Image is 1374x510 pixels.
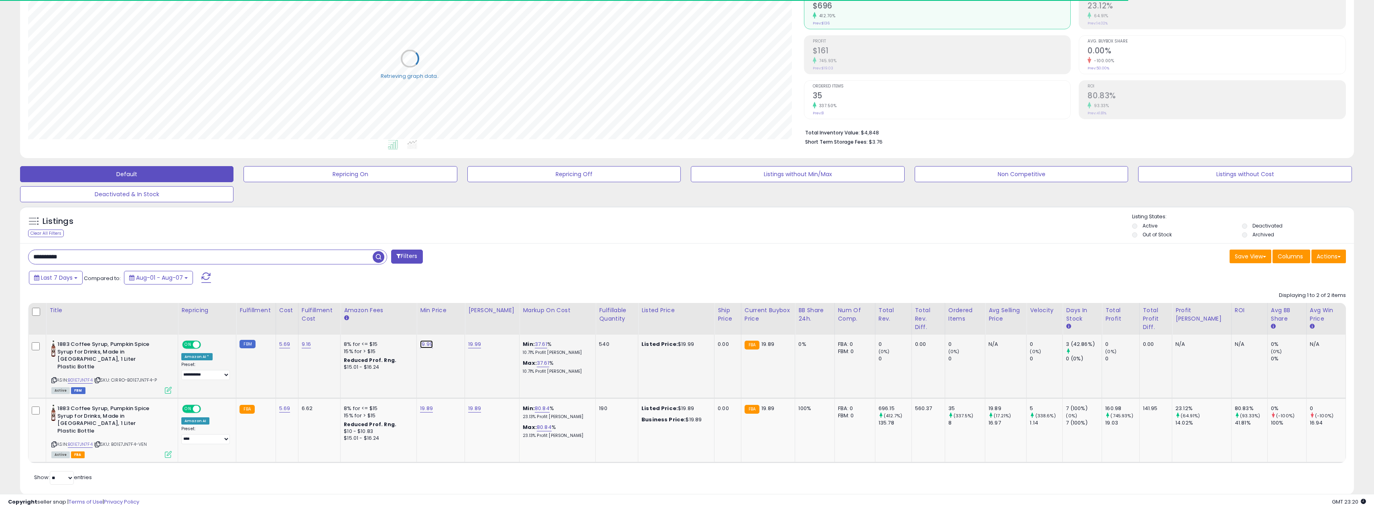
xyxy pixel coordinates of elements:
[200,341,213,348] span: OFF
[1271,323,1276,330] small: Avg BB Share.
[1252,222,1283,229] label: Deactivated
[813,66,833,71] small: Prev: $19.03
[718,341,735,348] div: 0.00
[1088,111,1106,116] small: Prev: 41.81%
[467,166,681,182] button: Repricing Off
[1066,306,1098,323] div: Days In Stock
[523,424,589,439] div: %
[1230,250,1271,263] button: Save View
[344,364,410,371] div: $15.01 - $16.24
[279,340,290,348] a: 5.69
[745,341,759,349] small: FBA
[838,348,869,355] div: FBM: 0
[988,419,1026,427] div: 16.97
[1235,419,1267,427] div: 41.81%
[1088,39,1346,44] span: Avg. Buybox Share
[1271,355,1306,362] div: 0%
[948,419,985,427] div: 8
[468,340,481,348] a: 19.99
[761,340,774,348] span: 19.89
[1091,58,1114,64] small: -100.00%
[1088,84,1346,89] span: ROI
[8,498,139,506] div: seller snap | |
[869,138,883,146] span: $3.76
[915,341,939,348] div: 0.00
[1138,166,1352,182] button: Listings without Cost
[523,359,537,367] b: Max:
[57,341,155,372] b: 1883 Coffee Syrup, Pumpkin Spice Syrup for Drinks, Made in [GEOGRAPHIC_DATA], 1 Liter Plastic Bottle
[124,271,193,284] button: Aug-01 - Aug-07
[1271,341,1306,348] div: 0%
[523,414,589,420] p: 23.13% Profit [PERSON_NAME]
[181,417,209,425] div: Amazon AI
[344,341,410,348] div: 8% for <= $15
[1066,341,1102,348] div: 3 (42.86%)
[535,404,550,412] a: 80.84
[1066,412,1077,419] small: (0%)
[523,340,535,348] b: Min:
[69,498,103,506] a: Terms of Use
[51,405,172,457] div: ASIN:
[420,306,461,315] div: Min Price
[1235,341,1261,348] div: N/A
[1066,355,1102,362] div: 0 (0%)
[1181,412,1200,419] small: (64.91%)
[1240,412,1260,419] small: (93.33%)
[43,216,73,227] h5: Listings
[344,306,413,315] div: Amazon Fees
[34,473,92,481] span: Show: entries
[244,166,457,182] button: Repricing On
[94,377,157,383] span: | SKU: CIRRO-B01E7JN7F4-P
[838,306,872,323] div: Num of Comp.
[641,416,686,423] b: Business Price:
[239,306,272,315] div: Fulfillment
[104,498,139,506] a: Privacy Policy
[523,360,589,374] div: %
[1066,405,1102,412] div: 7 (100%)
[1276,412,1295,419] small: (-100%)
[994,412,1011,419] small: (17.21%)
[344,348,410,355] div: 15% for > $15
[94,441,147,447] span: | SKU: B01E7JN7F4-VEN
[523,350,589,356] p: 10.71% Profit [PERSON_NAME]
[51,341,55,357] img: 31EoYU0FkZL._SL40_.jpg
[1088,1,1346,12] h2: 23.12%
[718,306,738,323] div: Ship Price
[1088,46,1346,57] h2: 0.00%
[1143,222,1157,229] label: Active
[1030,341,1062,348] div: 0
[813,21,830,26] small: Prev: $136
[948,348,960,355] small: (0%)
[599,341,632,348] div: 540
[813,84,1071,89] span: Ordered Items
[51,387,70,394] span: All listings currently available for purchase on Amazon
[1105,306,1136,323] div: Total Profit
[641,340,678,348] b: Listed Price:
[948,355,985,362] div: 0
[523,433,589,439] p: 23.13% Profit [PERSON_NAME]
[641,416,708,423] div: $19.89
[344,428,410,435] div: $10 - $10.83
[302,306,337,323] div: Fulfillment Cost
[51,341,172,393] div: ASIN:
[468,306,516,315] div: [PERSON_NAME]
[68,377,93,384] a: B01E7JN7F4
[838,412,869,419] div: FBM: 0
[1271,419,1306,427] div: 100%
[641,341,708,348] div: $19.99
[523,306,592,315] div: Markup on Cost
[1143,231,1172,238] label: Out of Stock
[420,340,433,348] a: 19.99
[8,498,37,506] strong: Copyright
[879,341,911,348] div: 0
[181,426,230,444] div: Preset:
[523,405,589,420] div: %
[51,451,70,458] span: All listings currently available for purchase on Amazon
[641,405,708,412] div: $19.89
[884,412,902,419] small: (412.7%)
[816,103,837,109] small: 337.50%
[948,341,985,348] div: 0
[988,405,1026,412] div: 19.89
[1310,306,1342,323] div: Avg Win Price
[1105,419,1139,427] div: 19.03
